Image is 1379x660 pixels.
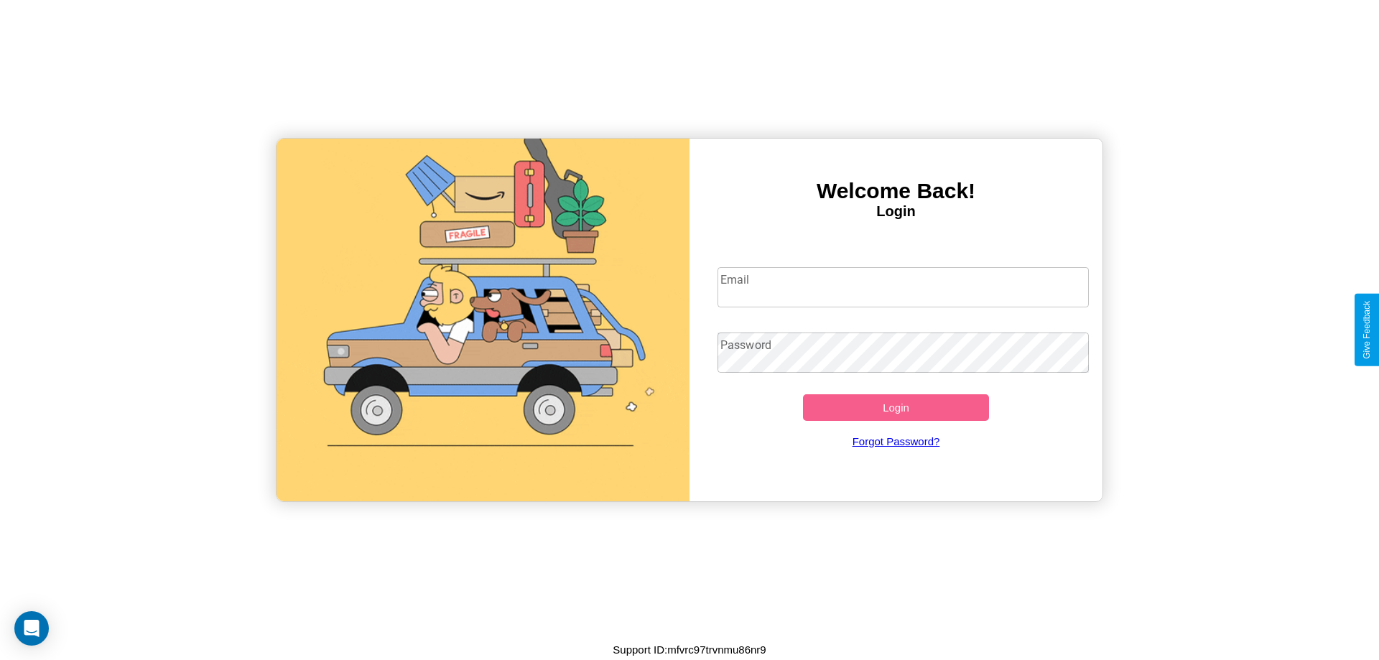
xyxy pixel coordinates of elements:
h4: Login [689,203,1102,220]
img: gif [277,139,689,501]
h3: Welcome Back! [689,179,1102,203]
a: Forgot Password? [710,421,1082,462]
button: Login [803,394,989,421]
div: Open Intercom Messenger [14,611,49,646]
div: Give Feedback [1362,301,1372,359]
p: Support ID: mfvrc97trvnmu86nr9 [613,640,766,659]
